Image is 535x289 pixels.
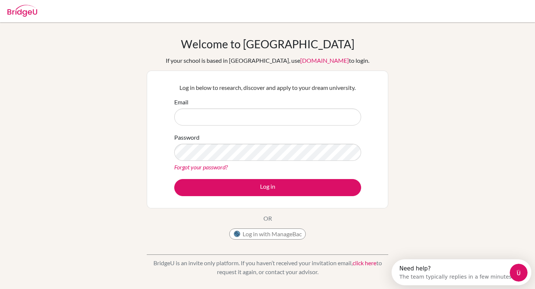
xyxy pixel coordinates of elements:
button: Log in [174,179,361,196]
div: If your school is based in [GEOGRAPHIC_DATA], use to login. [166,56,369,65]
div: Need help? [8,6,122,12]
img: Bridge-U [7,5,37,17]
a: Forgot your password? [174,163,228,171]
div: The team typically replies in a few minutes. [8,12,122,20]
div: Open Intercom Messenger [3,3,144,23]
label: Password [174,133,200,142]
iframe: Intercom live chat discovery launcher [392,259,531,285]
label: Email [174,98,188,107]
h1: Welcome to [GEOGRAPHIC_DATA] [181,37,354,51]
a: click here [353,259,376,266]
button: Log in with ManageBac [229,228,306,240]
p: Log in below to research, discover and apply to your dream university. [174,83,361,92]
iframe: Intercom live chat [510,264,528,282]
a: [DOMAIN_NAME] [300,57,349,64]
p: OR [263,214,272,223]
p: BridgeU is an invite only platform. If you haven’t received your invitation email, to request it ... [147,259,388,276]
